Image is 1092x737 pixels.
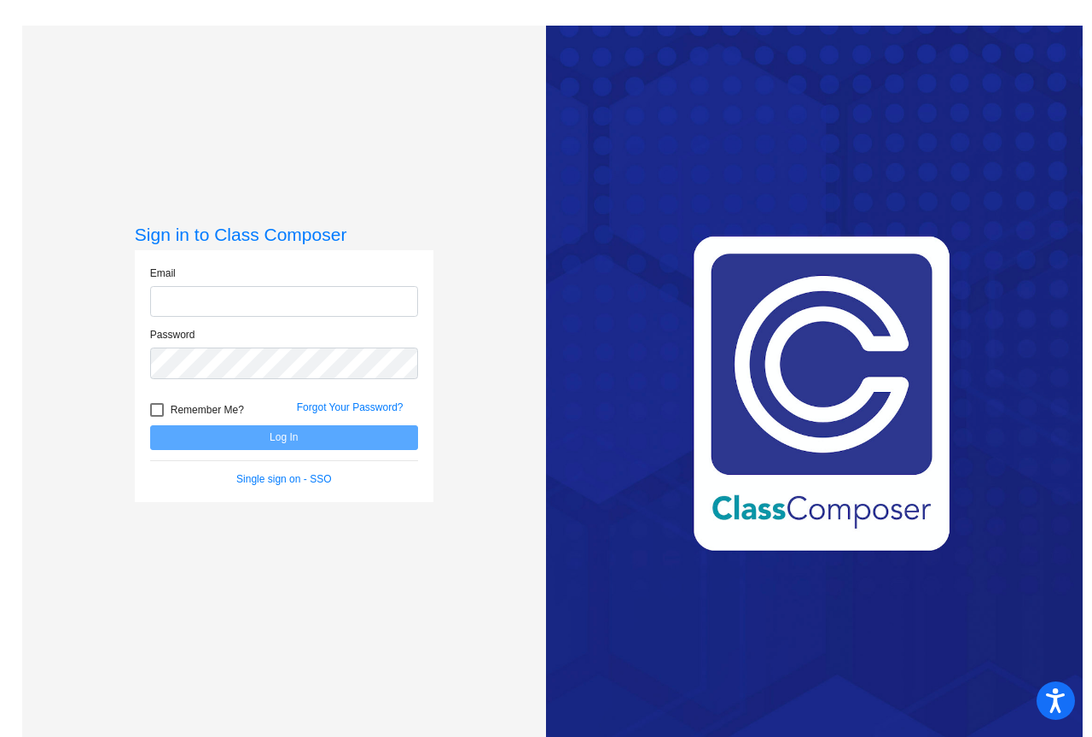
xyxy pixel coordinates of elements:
span: Remember Me? [171,400,244,420]
button: Log In [150,425,418,450]
label: Password [150,327,195,342]
label: Email [150,266,176,281]
a: Single sign on - SSO [236,473,331,485]
a: Forgot Your Password? [297,401,404,413]
h3: Sign in to Class Composer [135,224,433,245]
